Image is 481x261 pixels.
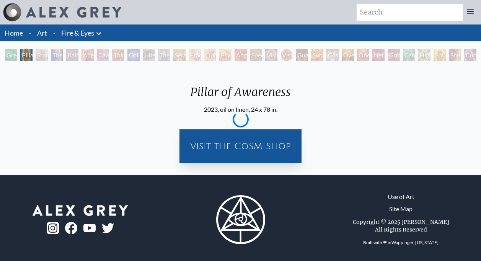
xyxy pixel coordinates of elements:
[66,49,78,61] div: Rainbow Eye Ripple
[326,49,339,61] div: Cosmic Elf
[61,28,94,38] a: Fire & Eyes
[265,49,277,61] div: Vision Crystal
[219,49,232,61] div: Psychomicrograph of a Fractal Paisley Cherub Feather Tip
[184,105,297,114] div: 2023, oil on linen, 24 x 78 in.
[82,49,94,61] div: Aperture
[342,49,354,61] div: Oversoul
[5,29,23,37] a: Home
[127,49,140,61] div: Collective Vision
[102,223,114,233] img: twitter-logo.png
[280,49,293,61] div: Vision Crystal Tondo
[235,49,247,61] div: Angel Skin
[20,49,33,61] div: Pillar of Awareness
[372,49,385,61] div: Net of Being
[36,49,48,61] div: Study for the Great Turn
[112,49,124,61] div: Third Eye Tears of Joy
[173,49,186,61] div: Seraphic Transport Docking on the Third Eye
[388,192,414,201] a: Use of Art
[360,237,442,249] div: Built with ❤ in
[158,49,170,61] div: The Seer
[37,28,47,38] a: Art
[26,24,34,41] li: ·
[47,222,59,234] img: ig-logo.png
[5,49,17,61] div: Green Hand
[357,49,369,61] div: One
[389,204,413,214] a: Site Map
[83,224,96,233] img: youtube-logo.png
[388,49,400,61] div: Godself
[204,49,216,61] div: Ophanic Eyelash
[391,240,439,245] a: Wappinger, [US_STATE]
[449,49,461,61] div: Shpongled
[353,218,449,226] div: Copyright © 2025 [PERSON_NAME]
[51,49,63,61] div: The Torch
[311,49,323,61] div: Sunyata
[143,49,155,61] div: Liberation Through Seeing
[464,49,476,61] div: Cuddle
[418,49,430,61] div: Higher Vision
[97,49,109,61] div: Cannabis Sutra
[184,85,297,105] div: Pillar of Awareness
[296,49,308,61] div: Guardian of Infinite Vision
[65,222,77,234] img: fb-logo.png
[250,49,262,61] div: Spectral Lotus
[184,134,297,158] a: Visit the CoSM Shop
[403,49,415,61] div: Cannafist
[50,24,58,41] li: ·
[375,226,427,233] div: All Rights Reserved
[189,49,201,61] div: Fractal Eyes
[434,49,446,61] div: Sol Invictus
[357,4,463,21] input: Search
